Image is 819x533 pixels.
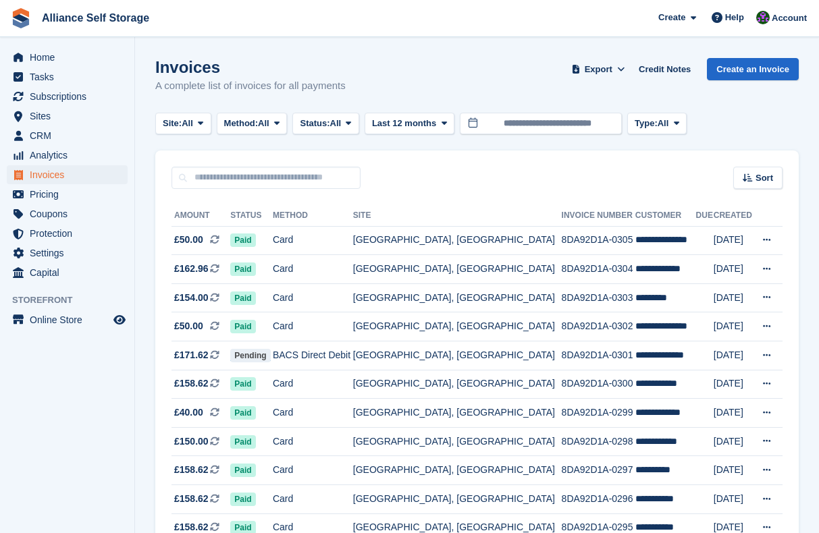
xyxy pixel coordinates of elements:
[353,255,562,284] td: [GEOGRAPHIC_DATA], [GEOGRAPHIC_DATA]
[230,406,255,420] span: Paid
[562,485,635,514] td: 8DA92D1A-0296
[230,349,270,362] span: Pending
[562,341,635,370] td: 8DA92D1A-0301
[353,341,562,370] td: [GEOGRAPHIC_DATA], [GEOGRAPHIC_DATA]
[30,224,111,243] span: Protection
[562,283,635,312] td: 8DA92D1A-0303
[273,341,353,370] td: BACS Direct Debit
[7,126,128,145] a: menu
[174,291,209,305] span: £154.00
[562,255,635,284] td: 8DA92D1A-0304
[353,427,562,456] td: [GEOGRAPHIC_DATA], [GEOGRAPHIC_DATA]
[30,126,111,145] span: CRM
[7,87,128,106] a: menu
[273,399,353,428] td: Card
[562,427,635,456] td: 8DA92D1A-0298
[230,435,255,449] span: Paid
[562,399,635,428] td: 8DA92D1A-0299
[353,226,562,255] td: [GEOGRAPHIC_DATA], [GEOGRAPHIC_DATA]
[353,456,562,485] td: [GEOGRAPHIC_DATA], [GEOGRAPHIC_DATA]
[171,205,230,227] th: Amount
[714,226,754,255] td: [DATE]
[7,310,128,329] a: menu
[353,205,562,227] th: Site
[635,117,658,130] span: Type:
[273,255,353,284] td: Card
[756,11,770,24] img: Romilly Norton
[30,87,111,106] span: Subscriptions
[7,165,128,184] a: menu
[30,146,111,165] span: Analytics
[7,244,128,262] a: menu
[230,233,255,247] span: Paid
[569,58,628,80] button: Export
[714,485,754,514] td: [DATE]
[714,456,754,485] td: [DATE]
[725,11,744,24] span: Help
[353,370,562,399] td: [GEOGRAPHIC_DATA], [GEOGRAPHIC_DATA]
[714,312,754,341] td: [DATE]
[174,463,209,477] span: £158.62
[182,117,193,130] span: All
[627,113,687,135] button: Type: All
[562,312,635,341] td: 8DA92D1A-0302
[163,117,182,130] span: Site:
[756,171,773,185] span: Sort
[273,283,353,312] td: Card
[230,320,255,333] span: Paid
[36,7,155,29] a: Alliance Self Storage
[217,113,288,135] button: Method: All
[7,185,128,204] a: menu
[658,11,685,24] span: Create
[174,492,209,506] span: £158.62
[353,485,562,514] td: [GEOGRAPHIC_DATA], [GEOGRAPHIC_DATA]
[174,376,209,391] span: £158.62
[230,262,255,276] span: Paid
[714,427,754,456] td: [DATE]
[12,293,134,307] span: Storefront
[30,185,111,204] span: Pricing
[292,113,359,135] button: Status: All
[111,312,128,328] a: Preview store
[30,48,111,67] span: Home
[174,262,209,276] span: £162.96
[230,205,273,227] th: Status
[273,205,353,227] th: Method
[224,117,259,130] span: Method:
[714,370,754,399] td: [DATE]
[562,370,635,399] td: 8DA92D1A-0300
[230,291,255,305] span: Paid
[562,205,635,227] th: Invoice Number
[772,11,807,25] span: Account
[7,263,128,282] a: menu
[372,117,436,130] span: Last 12 months
[174,319,203,333] span: £50.00
[155,113,211,135] button: Site: All
[714,341,754,370] td: [DATE]
[714,205,754,227] th: Created
[273,370,353,399] td: Card
[174,405,203,420] span: £40.00
[30,165,111,184] span: Invoices
[7,224,128,243] a: menu
[30,310,111,329] span: Online Store
[585,63,612,76] span: Export
[174,434,209,449] span: £150.00
[696,205,714,227] th: Due
[353,283,562,312] td: [GEOGRAPHIC_DATA], [GEOGRAPHIC_DATA]
[562,456,635,485] td: 8DA92D1A-0297
[230,493,255,506] span: Paid
[714,399,754,428] td: [DATE]
[330,117,342,130] span: All
[707,58,799,80] a: Create an Invoice
[155,58,346,76] h1: Invoices
[30,204,111,223] span: Coupons
[635,205,696,227] th: Customer
[174,233,203,247] span: £50.00
[273,312,353,341] td: Card
[365,113,454,135] button: Last 12 months
[155,78,346,94] p: A complete list of invoices for all payments
[714,283,754,312] td: [DATE]
[7,107,128,125] a: menu
[273,427,353,456] td: Card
